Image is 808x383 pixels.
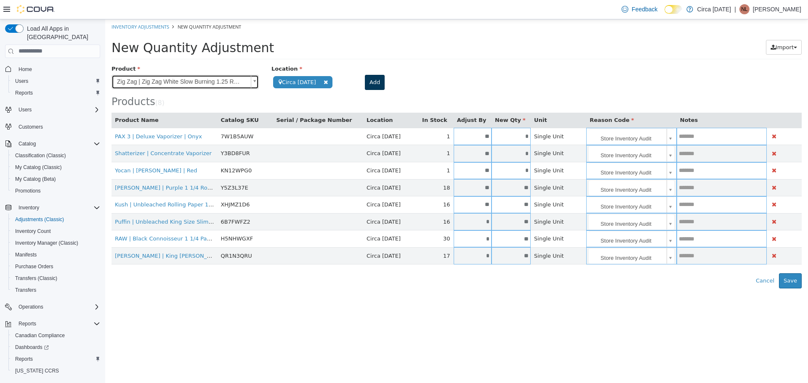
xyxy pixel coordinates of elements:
[2,121,104,133] button: Customers
[261,148,295,154] span: Circa [DATE]
[19,124,43,130] span: Customers
[15,275,57,282] span: Transfers (Classic)
[15,319,100,329] span: Reports
[429,199,459,206] span: Single Unit
[112,126,167,143] td: Y3BD8FUR
[15,64,35,74] a: Home
[314,160,348,177] td: 18
[261,182,295,188] span: Circa [DATE]
[6,4,64,11] a: Inventory Adjustments
[15,332,65,339] span: Canadian Compliance
[314,108,348,126] td: 1
[429,233,459,240] span: Single Unit
[8,272,104,284] button: Transfers (Classic)
[575,97,594,105] button: Notes
[261,233,295,240] span: Circa [DATE]
[484,143,558,160] span: Store Inventory Audit
[8,330,104,341] button: Canadian Compliance
[12,273,61,283] a: Transfers (Classic)
[8,237,104,249] button: Inventory Manager (Classic)
[15,203,100,213] span: Inventory
[24,24,100,41] span: Load All Apps in [GEOGRAPHIC_DATA]
[15,105,100,115] span: Users
[6,77,50,88] span: Products
[484,126,569,142] a: Store Inventory Audit
[429,165,459,172] span: Single Unit
[15,122,100,132] span: Customers
[15,251,37,258] span: Manifests
[8,87,104,99] button: Reports
[665,232,673,241] button: Delete Product
[12,330,100,341] span: Canadian Compliance
[12,261,100,272] span: Purchase Orders
[12,88,100,98] span: Reports
[317,97,343,105] button: In Stock
[314,177,348,194] td: 16
[19,204,39,211] span: Inventory
[674,254,696,269] button: Save
[15,302,100,312] span: Operations
[15,228,51,235] span: Inventory Count
[8,75,104,87] button: Users
[2,301,104,313] button: Operations
[15,78,28,85] span: Users
[112,143,167,160] td: KN12WPG0
[171,97,248,105] button: Serial / Package Number
[15,152,66,159] span: Classification (Classic)
[6,46,35,53] span: Product
[12,186,44,196] a: Promotions
[15,263,53,270] span: Purchase Orders
[19,106,32,113] span: Users
[739,4,750,14] div: Natasha Livermore
[12,162,65,172] a: My Catalog (Classic)
[15,164,62,171] span: My Catalog (Classic)
[19,304,43,310] span: Operations
[352,97,383,105] button: Adjust By
[261,131,295,137] span: Circa [DATE]
[12,250,100,260] span: Manifests
[12,76,32,86] a: Users
[8,353,104,365] button: Reports
[484,143,569,159] a: Store Inventory Audit
[261,114,295,120] span: Circa [DATE]
[261,97,289,105] button: Location
[8,225,104,237] button: Inventory Count
[314,143,348,160] td: 1
[697,4,731,14] p: Circa [DATE]
[484,211,558,228] span: Store Inventory Audit
[12,174,59,184] a: My Catalog (Beta)
[665,164,673,173] button: Delete Product
[12,250,40,260] a: Manifests
[429,114,459,120] span: Single Unit
[429,131,459,137] span: Single Unit
[12,151,100,161] span: Classification (Classic)
[53,80,57,87] span: 8
[15,367,59,374] span: [US_STATE] CCRS
[484,229,558,246] span: Store Inventory Audit
[10,199,166,206] a: Puffin | Unbleached King Size Slim Rolling Paper And Tips
[632,5,657,13] span: Feedback
[15,203,43,213] button: Inventory
[112,211,167,228] td: H5NHWGXF
[12,285,40,295] a: Transfers
[8,261,104,272] button: Purchase Orders
[12,88,36,98] a: Reports
[115,97,155,105] button: Catalog SKU
[12,226,100,236] span: Inventory Count
[8,249,104,261] button: Manifests
[665,129,673,139] button: Delete Product
[484,177,569,193] a: Store Inventory Audit
[10,114,97,120] a: PAX 3 | Deluxe Vaporizer | Onyx
[2,318,104,330] button: Reports
[484,109,558,126] span: Store Inventory Audit
[15,287,36,293] span: Transfers
[429,182,459,188] span: Single Unit
[665,215,673,225] button: Delete Product
[484,211,569,227] a: Store Inventory Audit
[15,122,46,132] a: Customers
[2,202,104,214] button: Inventory
[10,131,106,137] a: Shatterizer | Concentrate Vaporizer
[618,1,661,18] a: Feedback
[12,76,100,86] span: Users
[2,104,104,116] button: Users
